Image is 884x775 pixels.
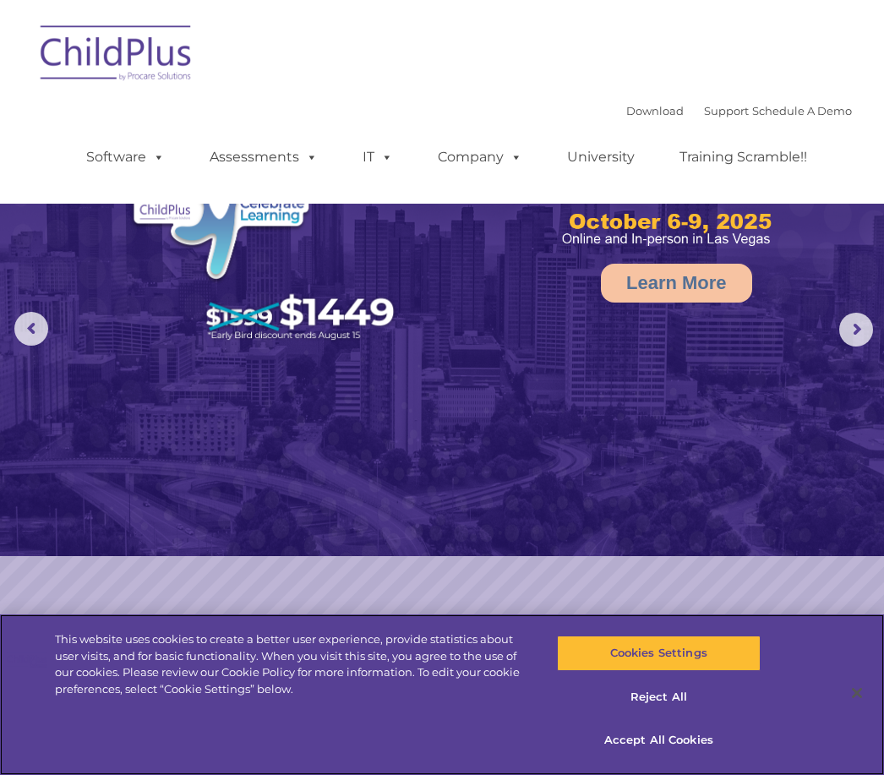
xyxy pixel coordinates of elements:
[838,674,876,712] button: Close
[557,723,761,758] button: Accept All Cookies
[663,140,824,174] a: Training Scramble!!
[69,140,182,174] a: Software
[346,140,410,174] a: IT
[55,631,531,697] div: This website uses cookies to create a better user experience, provide statistics about user visit...
[626,104,684,117] a: Download
[557,636,761,671] button: Cookies Settings
[601,264,752,303] a: Learn More
[752,104,852,117] a: Schedule A Demo
[193,140,335,174] a: Assessments
[32,14,201,98] img: ChildPlus by Procare Solutions
[704,104,749,117] a: Support
[421,140,539,174] a: Company
[557,679,761,715] button: Reject All
[550,140,652,174] a: University
[626,104,852,117] font: |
